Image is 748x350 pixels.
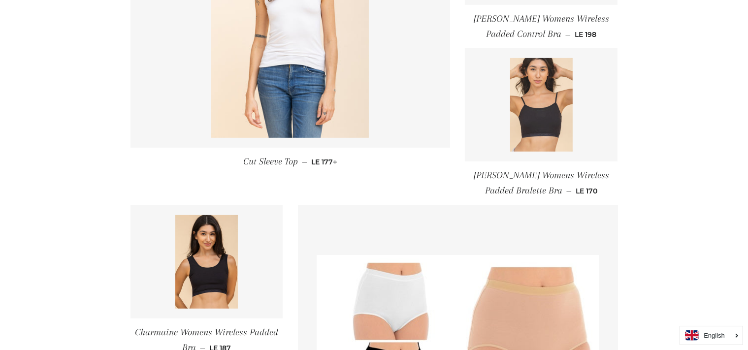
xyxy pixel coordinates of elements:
span: Cut Sleeve Top [243,156,298,167]
a: [PERSON_NAME] Womens Wireless Padded Bralette Bra — LE 170 [465,161,618,205]
a: English [685,330,738,341]
i: English [704,332,725,339]
a: Cut Sleeve Top — LE 177 [130,148,451,176]
span: — [302,158,307,166]
span: LE 177 [311,158,337,166]
span: [PERSON_NAME] Womens Wireless Padded Control Bra [474,13,609,39]
span: LE 198 [575,30,596,39]
span: — [566,187,572,195]
span: [PERSON_NAME] Womens Wireless Padded Bralette Bra [474,170,609,196]
span: LE 170 [576,187,597,195]
a: [PERSON_NAME] Womens Wireless Padded Control Bra — LE 198 [465,5,618,49]
span: — [565,30,571,39]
